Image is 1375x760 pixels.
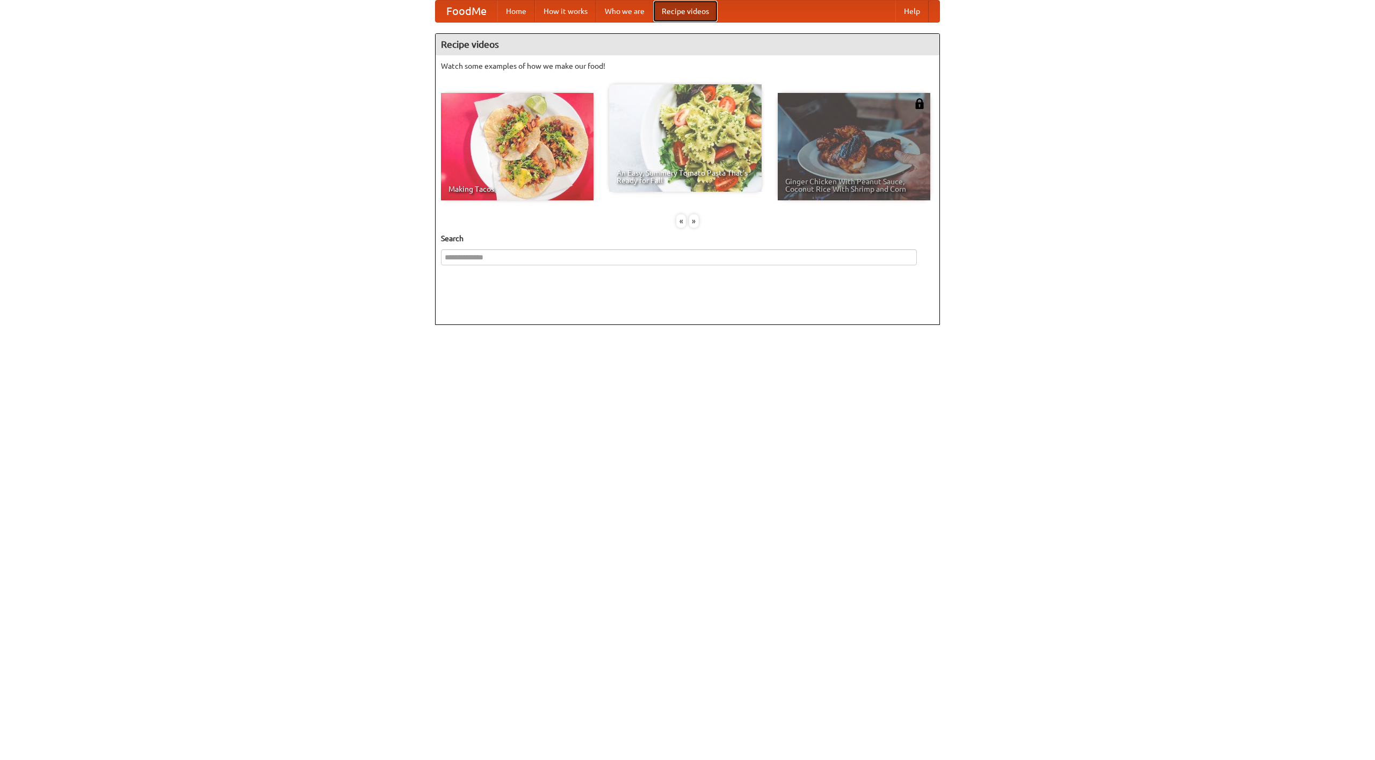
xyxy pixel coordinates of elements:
span: An Easy, Summery Tomato Pasta That's Ready for Fall [617,169,754,184]
a: Making Tacos [441,93,594,200]
a: Recipe videos [653,1,718,22]
span: Making Tacos [448,185,586,193]
h5: Search [441,233,934,244]
img: 483408.png [914,98,925,109]
div: « [676,214,686,228]
div: » [689,214,699,228]
a: How it works [535,1,596,22]
p: Watch some examples of how we make our food! [441,61,934,71]
a: Help [895,1,929,22]
a: FoodMe [436,1,497,22]
a: An Easy, Summery Tomato Pasta That's Ready for Fall [609,84,762,192]
a: Home [497,1,535,22]
h4: Recipe videos [436,34,939,55]
a: Who we are [596,1,653,22]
